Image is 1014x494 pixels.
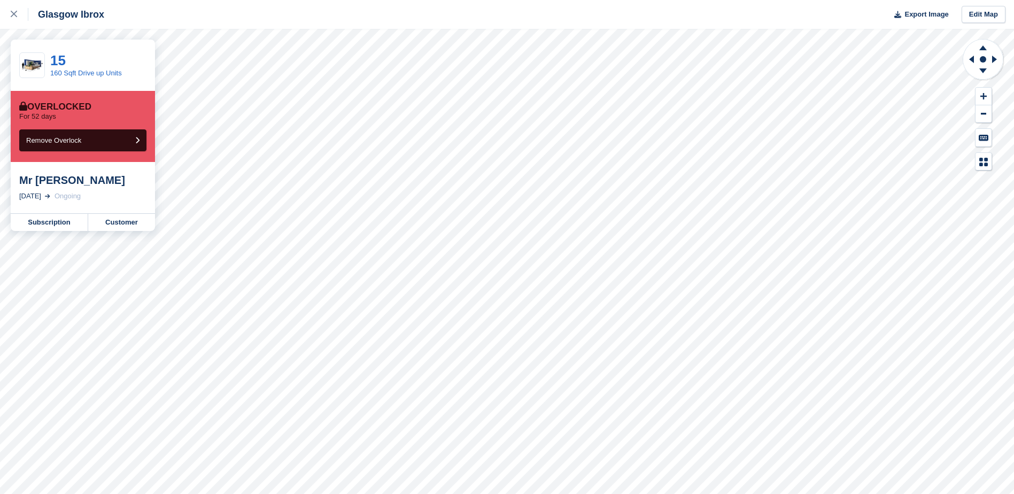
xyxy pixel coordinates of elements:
[50,69,122,77] a: 160 Sqft Drive up Units
[45,194,50,198] img: arrow-right-light-icn-cde0832a797a2874e46488d9cf13f60e5c3a73dbe684e267c42b8395dfbc2abf.svg
[28,8,104,21] div: Glasgow Ibrox
[904,9,948,20] span: Export Image
[20,56,44,75] img: 20-ft-container%20(2).jpg
[50,52,66,68] a: 15
[888,6,949,24] button: Export Image
[88,214,155,231] a: Customer
[19,102,91,112] div: Overlocked
[26,136,81,144] span: Remove Overlock
[976,105,992,123] button: Zoom Out
[19,191,41,202] div: [DATE]
[976,153,992,171] button: Map Legend
[19,174,146,187] div: Mr [PERSON_NAME]
[11,214,88,231] a: Subscription
[19,112,56,121] p: For 52 days
[962,6,1005,24] a: Edit Map
[55,191,81,202] div: Ongoing
[976,129,992,146] button: Keyboard Shortcuts
[976,88,992,105] button: Zoom In
[19,129,146,151] button: Remove Overlock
